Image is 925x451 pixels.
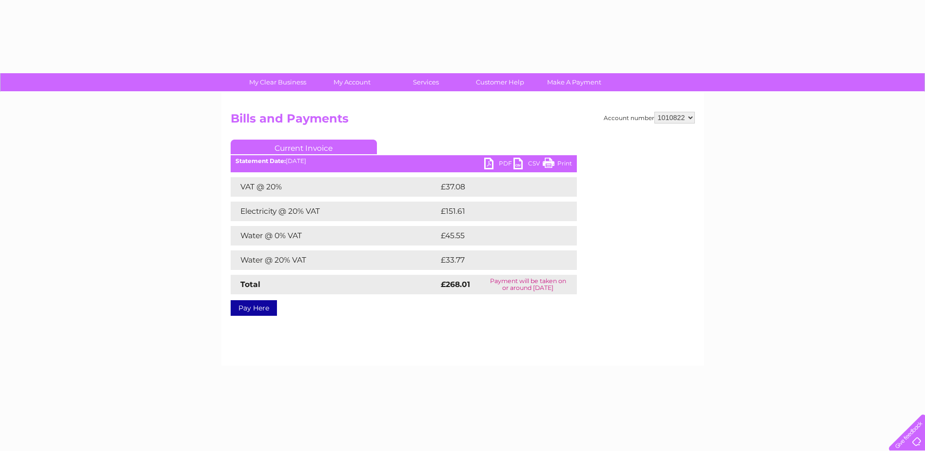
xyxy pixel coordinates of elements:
a: Customer Help [460,73,540,91]
td: Water @ 20% VAT [231,250,438,270]
td: £33.77 [438,250,557,270]
td: Payment will be taken on or around [DATE] [479,275,577,294]
td: £45.55 [438,226,557,246]
strong: £268.01 [441,280,470,289]
a: Make A Payment [534,73,614,91]
div: [DATE] [231,158,577,164]
strong: Total [240,280,260,289]
a: My Account [312,73,392,91]
div: Account number [604,112,695,123]
td: Water @ 0% VAT [231,226,438,246]
a: Services [386,73,466,91]
a: Print [543,158,572,172]
a: My Clear Business [237,73,318,91]
td: £151.61 [438,202,557,221]
a: PDF [484,158,513,172]
td: VAT @ 20% [231,177,438,197]
a: Pay Here [231,300,277,316]
b: Statement Date: [236,157,286,164]
td: Electricity @ 20% VAT [231,202,438,221]
a: CSV [513,158,543,172]
td: £37.08 [438,177,557,197]
a: Current Invoice [231,140,377,154]
h2: Bills and Payments [231,112,695,130]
